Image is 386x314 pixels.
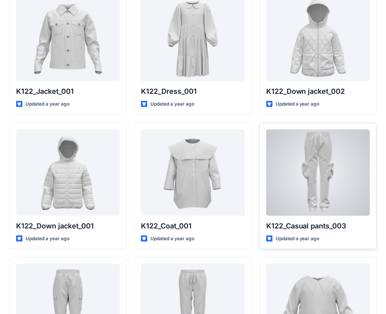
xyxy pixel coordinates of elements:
p: Updated a year ago [276,100,320,108]
p: K122_Down jacket_002 [266,86,370,97]
a: K122_Casual pants_003 [266,130,370,216]
p: Updated a year ago [150,100,194,108]
p: K122_Casual pants_003 [266,221,370,232]
p: K122_Coat_001 [141,221,245,232]
a: K122_Down jacket_001 [16,130,120,216]
p: K122_Jacket_001 [16,86,120,97]
p: Updated a year ago [26,100,70,108]
p: K122_Dress_001 [141,86,245,97]
p: K122_Down jacket_001 [16,221,120,232]
p: Updated a year ago [26,235,70,243]
p: Updated a year ago [150,235,194,243]
p: Updated a year ago [276,235,320,243]
a: K122_Coat_001 [141,130,245,216]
